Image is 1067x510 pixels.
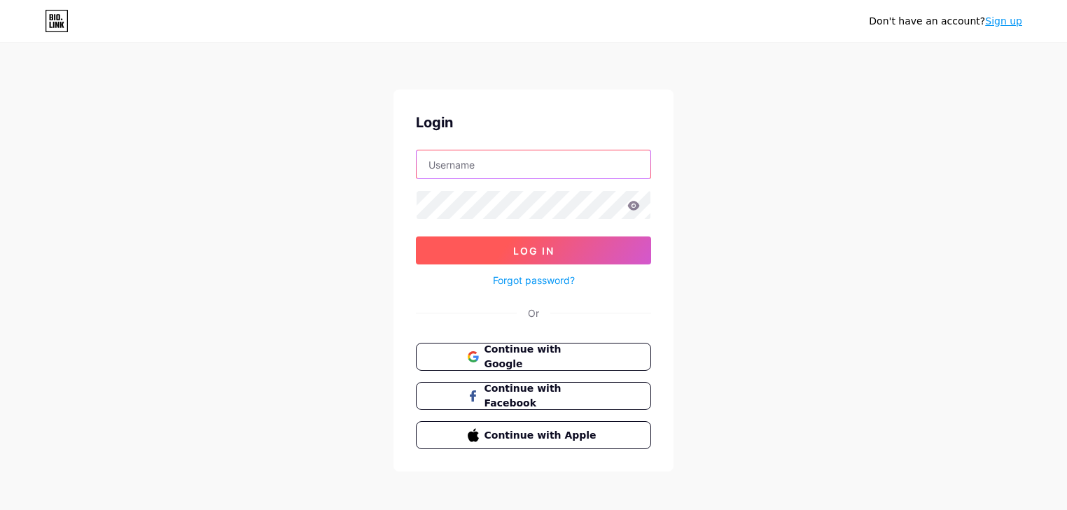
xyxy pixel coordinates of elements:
button: Continue with Apple [416,421,651,449]
button: Continue with Google [416,343,651,371]
div: Don't have an account? [869,14,1022,29]
span: Continue with Apple [484,428,600,443]
div: Or [528,306,539,320]
input: Username [417,150,650,178]
span: Continue with Facebook [484,381,600,411]
button: Log In [416,236,651,264]
div: Login [416,112,651,133]
span: Continue with Google [484,342,600,371]
button: Continue with Facebook [416,382,651,410]
a: Forgot password? [493,273,575,288]
a: Sign up [985,15,1022,27]
span: Log In [513,245,555,257]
